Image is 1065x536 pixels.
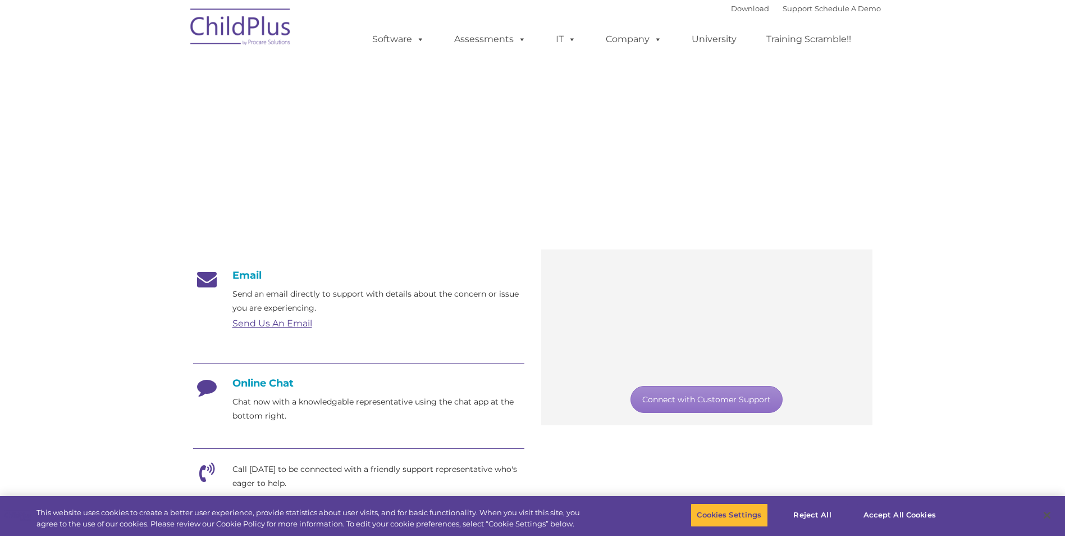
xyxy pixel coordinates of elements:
a: IT [545,28,587,51]
div: This website uses cookies to create a better user experience, provide statistics about user visit... [36,507,586,529]
a: Download [731,4,769,13]
h4: Email [193,269,524,281]
a: Training Scramble!! [755,28,862,51]
font: | [731,4,881,13]
button: Reject All [778,503,848,527]
h4: Online Chat [193,377,524,389]
a: University [680,28,748,51]
p: Send an email directly to support with details about the concern or issue you are experiencing. [232,287,524,315]
a: Support [783,4,812,13]
button: Cookies Settings [691,503,767,527]
a: Assessments [443,28,537,51]
a: Connect with Customer Support [630,386,783,413]
button: Accept All Cookies [857,503,942,527]
img: ChildPlus by Procare Solutions [185,1,297,57]
button: Close [1035,503,1059,528]
p: Chat now with a knowledgable representative using the chat app at the bottom right. [232,395,524,423]
a: Software [361,28,436,51]
a: Send Us An Email [232,318,312,329]
p: Call [DATE] to be connected with a friendly support representative who's eager to help. [232,462,524,490]
a: Schedule A Demo [815,4,881,13]
a: Company [595,28,673,51]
